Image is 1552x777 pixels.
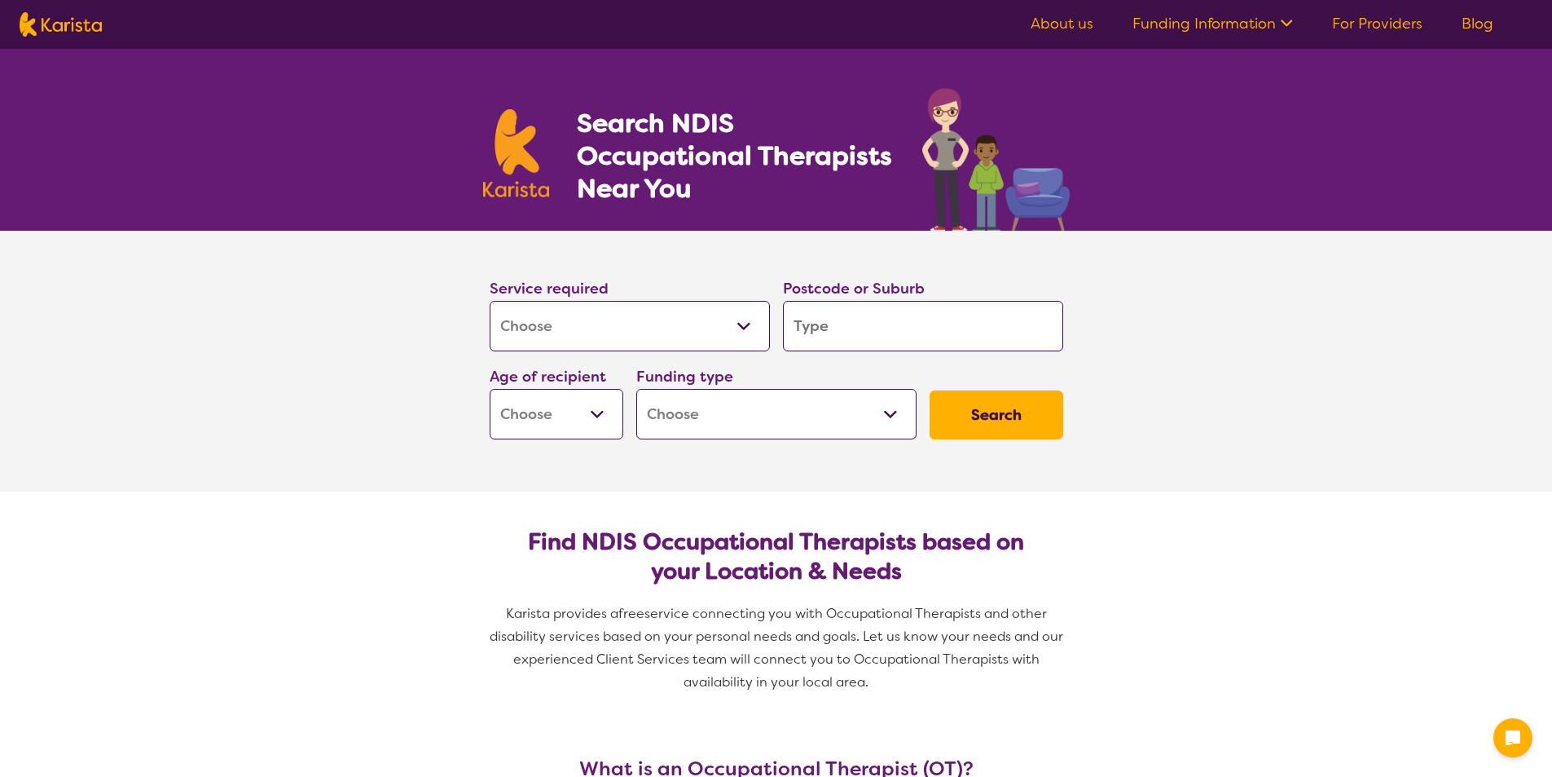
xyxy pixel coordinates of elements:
span: Karista provides a [506,605,618,622]
span: free [618,605,644,622]
label: Postcode or Suburb [783,279,925,298]
a: For Providers [1332,14,1422,33]
a: Funding Information [1132,14,1293,33]
label: Funding type [636,367,733,386]
a: Blog [1462,14,1493,33]
img: Karista logo [483,109,550,197]
label: Age of recipient [490,367,606,386]
button: Search [930,391,1063,439]
img: Karista logo [20,12,102,37]
h2: Find NDIS Occupational Therapists based on your Location & Needs [503,528,1050,586]
label: Service required [490,279,609,298]
span: service connecting you with Occupational Therapists and other disability services based on your p... [490,605,1066,691]
img: occupational-therapy [922,88,1070,231]
h1: Search NDIS Occupational Therapists Near You [577,107,894,205]
input: Type [783,301,1063,351]
a: About us [1031,14,1093,33]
